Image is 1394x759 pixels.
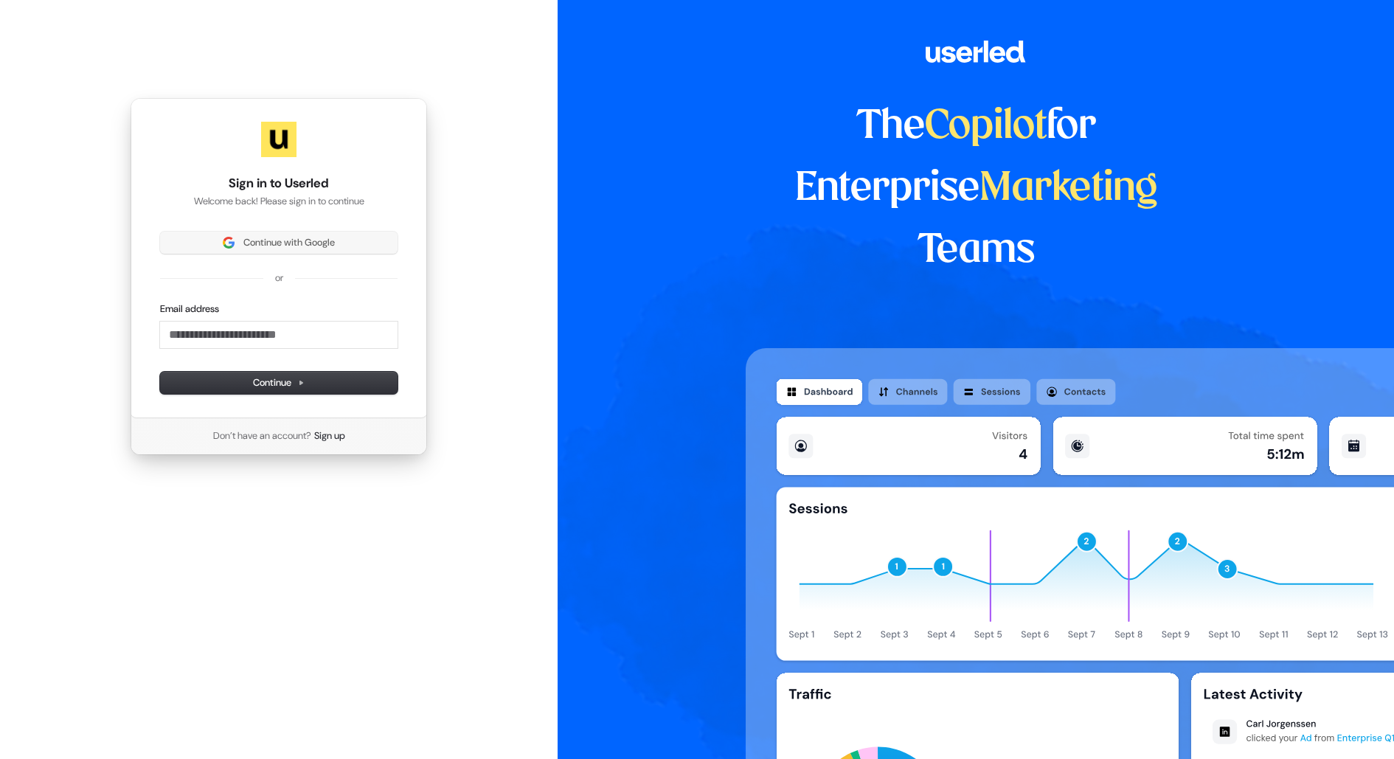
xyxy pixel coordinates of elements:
h1: The for Enterprise Teams [746,96,1207,282]
button: Sign in with GoogleContinue with Google [160,232,398,254]
span: Continue [253,376,305,389]
button: Continue [160,372,398,394]
span: Copilot [925,108,1047,146]
label: Email address [160,302,219,316]
img: Userled [261,122,297,157]
span: Marketing [979,170,1158,208]
h1: Sign in to Userled [160,175,398,193]
span: Continue with Google [243,236,335,249]
span: Don’t have an account? [213,429,311,443]
a: Sign up [314,429,345,443]
p: or [275,271,283,285]
img: Sign in with Google [223,237,235,249]
p: Welcome back! Please sign in to continue [160,195,398,208]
